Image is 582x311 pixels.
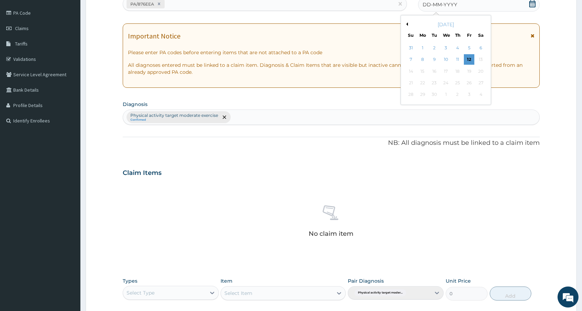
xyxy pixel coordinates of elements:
[475,55,486,65] div: Not available Saturday, September 13th, 2025
[417,66,428,77] div: Not available Monday, September 15th, 2025
[431,32,437,38] div: Tu
[417,55,428,65] div: Choose Monday, September 8th, 2025
[405,90,416,100] div: Not available Sunday, September 28th, 2025
[464,55,474,65] div: Choose Friday, September 12th, 2025
[417,78,428,88] div: Not available Monday, September 22nd, 2025
[464,90,474,100] div: Not available Friday, October 3rd, 2025
[443,32,449,38] div: We
[466,32,472,38] div: Fr
[15,25,29,31] span: Claims
[452,90,463,100] div: Not available Thursday, October 2nd, 2025
[408,32,414,38] div: Su
[417,43,428,53] div: Choose Monday, September 1st, 2025
[446,277,471,284] label: Unit Price
[440,55,451,65] div: Choose Wednesday, September 10th, 2025
[475,78,486,88] div: Not available Saturday, September 27th, 2025
[429,55,439,65] div: Choose Tuesday, September 9th, 2025
[41,88,96,159] span: We're online!
[123,169,161,177] h3: Claim Items
[440,66,451,77] div: Not available Wednesday, September 17th, 2025
[417,90,428,100] div: Not available Monday, September 29th, 2025
[464,66,474,77] div: Not available Friday, September 19th, 2025
[429,90,439,100] div: Not available Tuesday, September 30th, 2025
[405,66,416,77] div: Not available Sunday, September 14th, 2025
[3,191,133,215] textarea: Type your message and hit 'Enter'
[221,277,232,284] label: Item
[452,55,463,65] div: Choose Thursday, September 11th, 2025
[309,230,353,237] p: No claim item
[478,32,484,38] div: Sa
[440,43,451,53] div: Choose Wednesday, September 3rd, 2025
[440,78,451,88] div: Not available Wednesday, September 24th, 2025
[423,1,457,8] span: DD-MM-YYYY
[475,43,486,53] div: Choose Saturday, September 6th, 2025
[454,32,460,38] div: Th
[123,101,148,108] label: Diagnosis
[464,43,474,53] div: Choose Friday, September 5th, 2025
[128,49,534,56] p: Please enter PA codes before entering items that are not attached to a PA code
[429,66,439,77] div: Not available Tuesday, September 16th, 2025
[115,3,131,20] div: Minimize live chat window
[405,78,416,88] div: Not available Sunday, September 21st, 2025
[429,43,439,53] div: Choose Tuesday, September 2nd, 2025
[127,289,155,296] div: Select Type
[405,43,416,53] div: Choose Sunday, August 31st, 2025
[440,90,451,100] div: Not available Wednesday, October 1st, 2025
[128,62,534,76] p: All diagnoses entered must be linked to a claim item. Diagnosis & Claim Items that are visible bu...
[128,32,180,40] h1: Important Notice
[429,78,439,88] div: Not available Tuesday, September 23rd, 2025
[404,21,488,28] div: [DATE]
[405,42,487,101] div: month 2025-09
[475,90,486,100] div: Not available Saturday, October 4th, 2025
[36,39,117,48] div: Chat with us now
[475,66,486,77] div: Not available Saturday, September 20th, 2025
[405,55,416,65] div: Choose Sunday, September 7th, 2025
[452,43,463,53] div: Choose Thursday, September 4th, 2025
[464,78,474,88] div: Not available Friday, September 26th, 2025
[490,287,531,301] button: Add
[13,35,28,52] img: d_794563401_company_1708531726252_794563401
[123,278,137,284] label: Types
[15,41,28,47] span: Tariffs
[419,32,425,38] div: Mo
[452,78,463,88] div: Not available Thursday, September 25th, 2025
[123,139,540,148] p: NB: All diagnosis must be linked to a claim item
[348,277,384,284] label: Pair Diagnosis
[404,22,408,26] button: Previous Month
[452,66,463,77] div: Not available Thursday, September 18th, 2025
